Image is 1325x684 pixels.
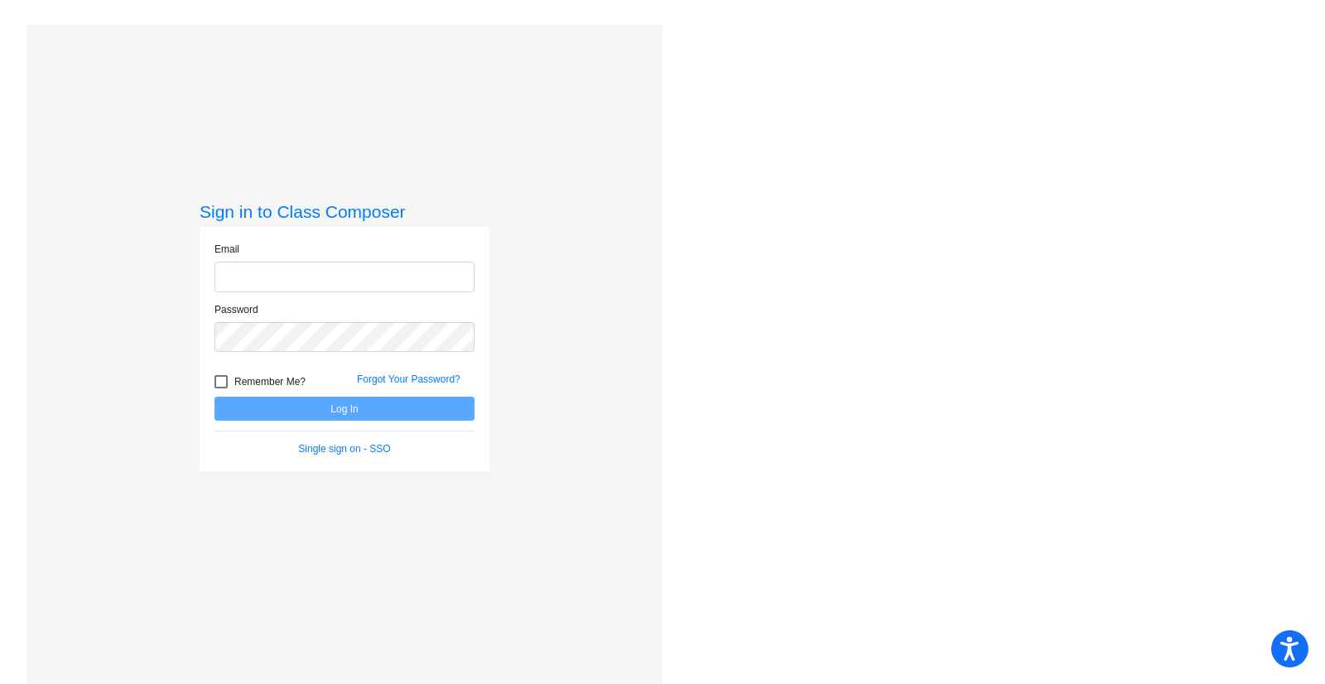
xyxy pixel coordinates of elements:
[200,201,489,222] h3: Sign in to Class Composer
[214,397,475,421] button: Log In
[214,242,239,257] label: Email
[234,372,306,392] span: Remember Me?
[298,443,390,455] a: Single sign on - SSO
[214,302,258,317] label: Password
[357,373,460,385] a: Forgot Your Password?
